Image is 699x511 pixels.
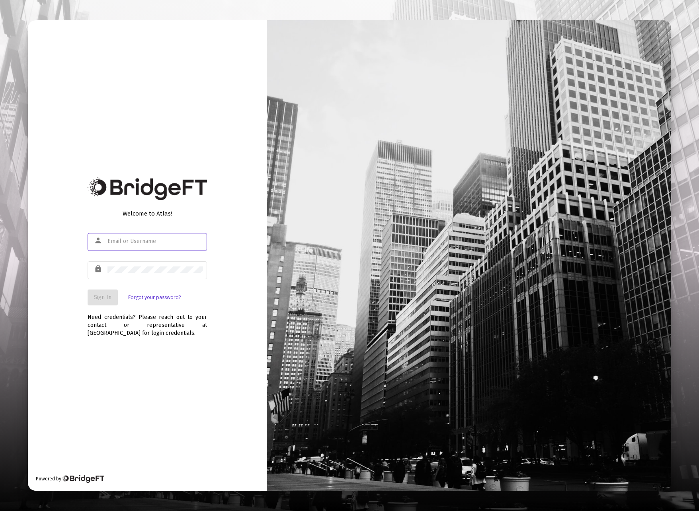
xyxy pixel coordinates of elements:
[94,264,103,274] mat-icon: lock
[94,236,103,245] mat-icon: person
[88,177,207,200] img: Bridge Financial Technology Logo
[94,294,111,301] span: Sign In
[88,290,118,305] button: Sign In
[62,475,104,483] img: Bridge Financial Technology Logo
[88,210,207,218] div: Welcome to Atlas!
[88,305,207,337] div: Need credentials? Please reach out to your contact or representative at [GEOGRAPHIC_DATA] for log...
[107,238,203,245] input: Email or Username
[128,293,181,301] a: Forgot your password?
[36,475,104,483] div: Powered by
